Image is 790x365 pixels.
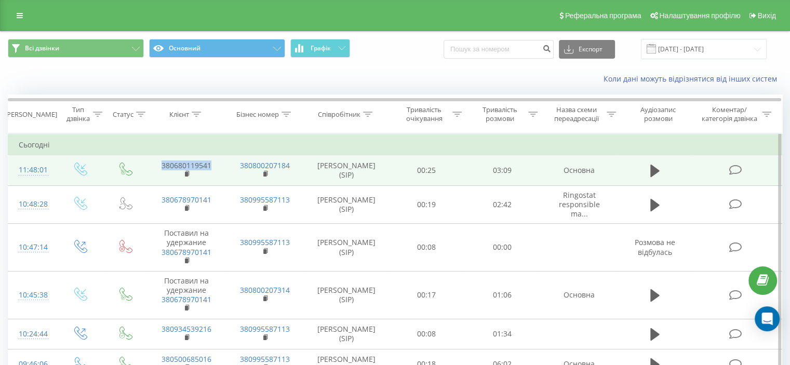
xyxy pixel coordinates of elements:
div: Тривалість очікування [398,105,450,123]
div: Коментар/категорія дзвінка [699,105,759,123]
td: [PERSON_NAME] (SIP) [304,185,389,224]
a: 380678970141 [162,247,211,257]
td: [PERSON_NAME] (SIP) [304,224,389,272]
div: Співробітник [318,110,360,119]
div: 10:47:14 [19,237,46,258]
td: 00:17 [389,271,464,319]
td: 02:42 [464,185,540,224]
div: Клієнт [169,110,189,119]
div: Аудіозапис розмови [628,105,689,123]
button: Експорт [559,40,615,59]
span: Вихід [758,11,776,20]
td: 00:00 [464,224,540,272]
td: [PERSON_NAME] (SIP) [304,271,389,319]
span: Ringostat responsible ma... [559,190,600,219]
td: 00:08 [389,224,464,272]
div: 10:24:44 [19,324,46,344]
td: 01:34 [464,319,540,349]
td: 01:06 [464,271,540,319]
div: Назва схеми переадресації [550,105,604,123]
div: 10:48:28 [19,194,46,214]
a: 380678970141 [162,294,211,304]
input: Пошук за номером [444,40,554,59]
div: Статус [113,110,133,119]
span: Всі дзвінки [25,44,59,52]
a: 380500685016 [162,354,211,364]
td: [PERSON_NAME] (SIP) [304,155,389,185]
button: Основний [149,39,285,58]
a: 380800207184 [240,160,290,170]
td: Основна [540,271,618,319]
span: Розмова не відбулась [635,237,675,256]
a: 380934539216 [162,324,211,334]
div: Тип дзвінка [65,105,90,123]
div: Бізнес номер [236,110,279,119]
a: 380995587113 [240,354,290,364]
a: 380800207314 [240,285,290,295]
span: Налаштування профілю [659,11,740,20]
td: 00:25 [389,155,464,185]
div: 10:45:38 [19,285,46,305]
div: Тривалість розмови [474,105,526,123]
span: Графік [311,45,331,52]
td: Сьогодні [8,134,782,155]
div: Open Intercom Messenger [755,306,780,331]
div: 11:48:01 [19,160,46,180]
td: [PERSON_NAME] (SIP) [304,319,389,349]
td: 00:19 [389,185,464,224]
a: 380678970141 [162,195,211,205]
span: Реферальна програма [565,11,641,20]
td: Основна [540,155,618,185]
a: Коли дані можуть відрізнятися вiд інших систем [604,74,782,84]
a: 380995587113 [240,237,290,247]
td: Поставил на удержание [147,271,225,319]
td: 00:08 [389,319,464,349]
td: 03:09 [464,155,540,185]
a: 380995587113 [240,195,290,205]
div: [PERSON_NAME] [5,110,57,119]
button: Графік [290,39,350,58]
td: Поставил на удержание [147,224,225,272]
a: 380680119541 [162,160,211,170]
a: 380995587113 [240,324,290,334]
button: Всі дзвінки [8,39,144,58]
